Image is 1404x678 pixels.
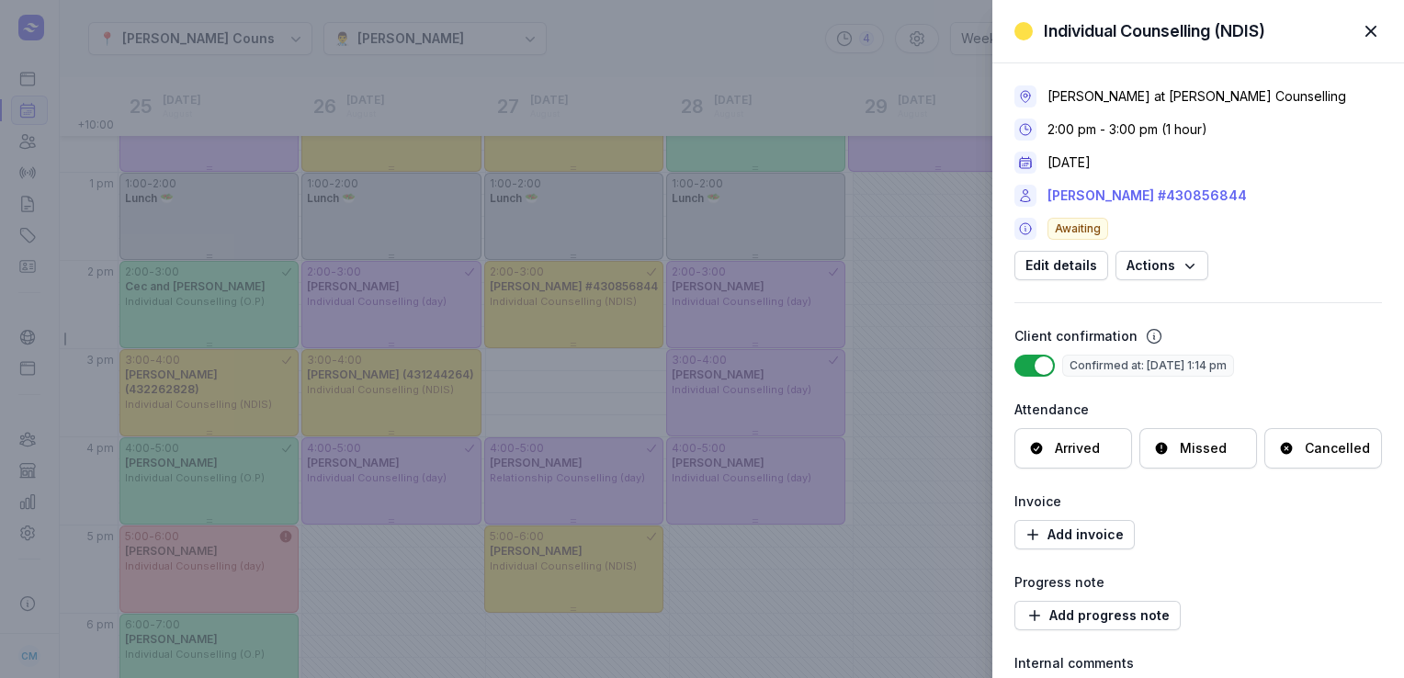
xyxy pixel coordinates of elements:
span: Awaiting [1047,218,1108,240]
span: Actions [1127,254,1197,277]
div: Attendance [1014,399,1382,421]
div: 2:00 pm - 3:00 pm (1 hour) [1047,120,1207,139]
div: Internal comments [1014,652,1382,674]
button: Actions [1115,251,1208,280]
span: Add progress note [1025,605,1170,627]
div: Missed [1180,439,1227,458]
div: [DATE] [1047,153,1091,172]
button: Edit details [1014,251,1108,280]
span: Edit details [1025,254,1097,277]
div: Arrived [1055,439,1100,458]
a: [PERSON_NAME] #430856844 [1047,185,1247,207]
div: Cancelled [1305,439,1370,458]
div: [PERSON_NAME] at [PERSON_NAME] Counselling [1047,87,1346,106]
div: Individual Counselling (NDIS) [1044,20,1265,42]
div: Invoice [1014,491,1382,513]
span: Add invoice [1025,524,1124,546]
div: Client confirmation [1014,325,1138,347]
span: Confirmed at: [DATE] 1:14 pm [1062,355,1234,377]
div: Progress note [1014,571,1382,593]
